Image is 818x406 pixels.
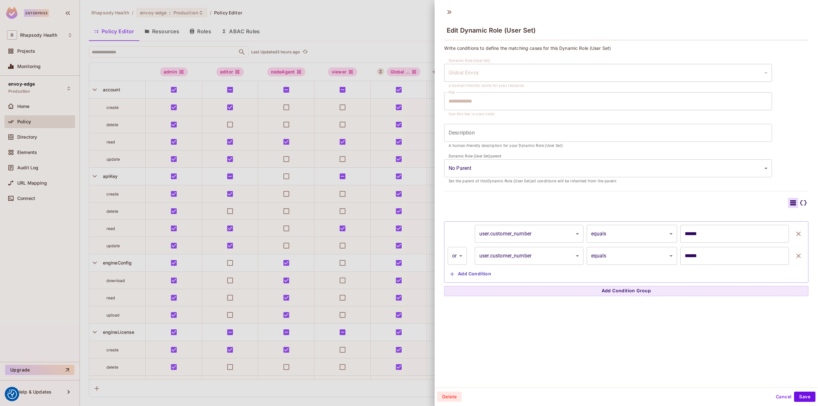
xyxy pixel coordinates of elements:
[7,389,17,399] button: Consent Preferences
[475,247,583,265] div: user.customer_number
[587,247,677,265] div: equals
[449,153,501,159] label: Dynamic Role (User Set) parent
[447,27,536,34] span: Edit Dynamic Role (User Set)
[587,225,677,243] div: equals
[437,392,462,402] button: Delete
[449,89,455,95] label: Key
[448,269,494,279] button: Add Condition
[449,111,768,118] p: Use this key in your code.
[449,143,768,149] p: A human-friendly description for your Dynamic Role (User Set)
[448,247,467,265] div: or
[444,159,772,177] div: Without label
[449,83,768,89] p: a human-friendly name for your resource
[444,286,808,296] button: Add Condition Group
[449,58,490,63] label: Dynamic Role (User Set)
[7,389,17,399] img: Revisit consent button
[444,45,808,51] p: Write conditions to define the matching cases for this Dynamic Role (User Set)
[449,178,768,185] p: Set the parent of this Dynamic Role (User Set) all conditions will be inherited from the parent
[444,64,772,82] div: Without label
[794,392,815,402] button: Save
[475,225,583,243] div: user.customer_number
[773,392,794,402] button: Cancel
